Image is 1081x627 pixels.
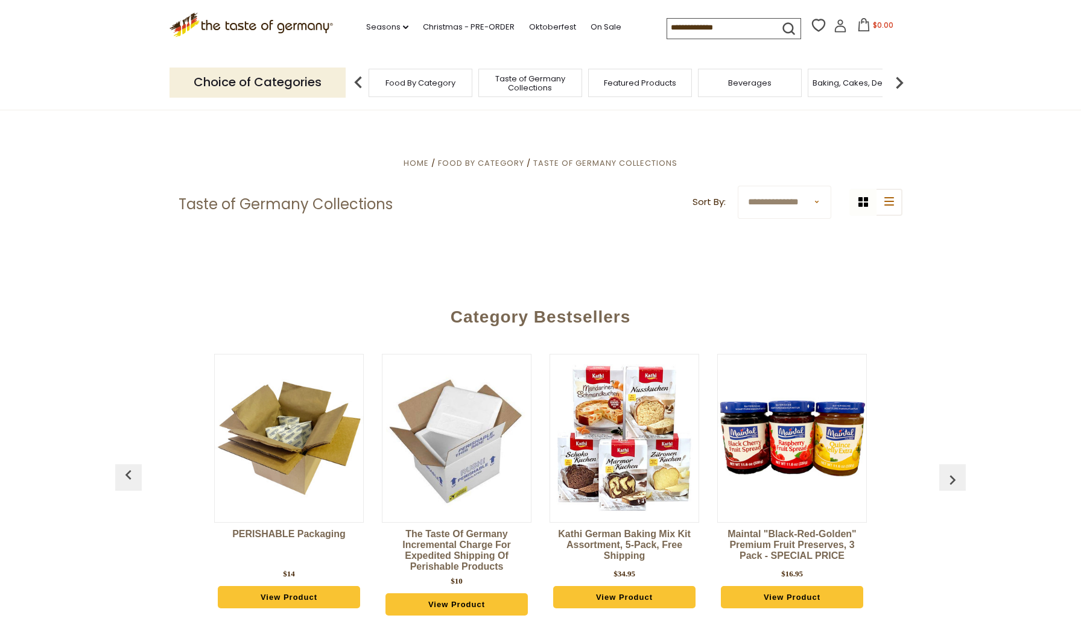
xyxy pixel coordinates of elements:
a: Taste of Germany Collections [482,74,579,92]
a: Home [404,157,429,169]
a: View Product [218,586,360,609]
a: Kathi German Baking Mix Kit Assortment, 5-pack, Free Shipping [550,529,699,565]
div: $34.95 [613,568,635,580]
a: Food By Category [438,157,524,169]
a: Oktoberfest [529,20,576,34]
span: $0.00 [873,20,893,30]
img: PERISHABLE Packaging [215,364,363,512]
img: next arrow [887,71,911,95]
div: $16.95 [781,568,803,580]
a: View Product [721,586,863,609]
a: Food By Category [385,78,455,87]
a: Maintal "Black-Red-Golden" Premium Fruit Preserves, 3 pack - SPECIAL PRICE [717,529,867,565]
a: Baking, Cakes, Desserts [813,78,906,87]
a: View Product [553,586,696,609]
a: Featured Products [604,78,676,87]
img: previous arrow [346,71,370,95]
img: previous arrow [119,465,138,485]
a: Beverages [728,78,772,87]
a: PERISHABLE Packaging [214,529,364,565]
a: On Sale [591,20,621,34]
a: Taste of Germany Collections [533,157,677,169]
img: The Taste of Germany Incremental Charge for Expedited Shipping of Perishable Products [382,364,531,512]
a: Seasons [366,20,408,34]
button: $0.00 [849,18,901,36]
div: $14 [283,568,295,580]
a: View Product [385,593,528,616]
div: $10 [451,575,463,587]
img: Kathi German Baking Mix Kit Assortment, 5-pack, Free Shipping [550,364,699,512]
div: Category Bestsellers [121,289,960,339]
img: previous arrow [943,470,962,490]
a: Christmas - PRE-ORDER [423,20,515,34]
img: Maintal [718,364,866,512]
label: Sort By: [693,195,726,210]
p: Choice of Categories [170,68,346,97]
h1: Taste of Germany Collections [179,195,393,213]
a: The Taste of Germany Incremental Charge for Expedited Shipping of Perishable Products [382,529,531,572]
